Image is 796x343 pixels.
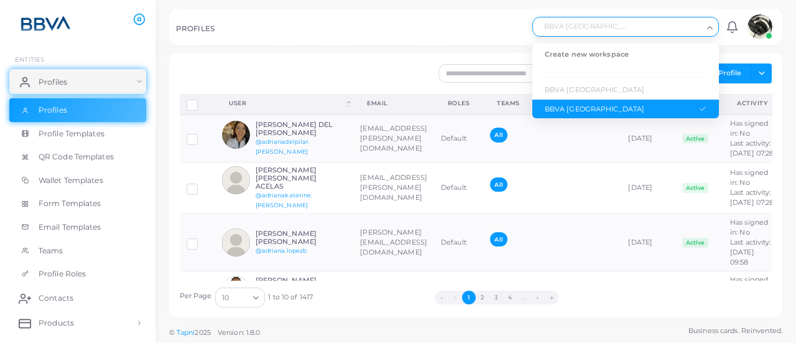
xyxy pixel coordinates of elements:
[39,198,101,209] span: Form Templates
[180,291,212,301] label: Per Page
[256,138,310,155] a: @adrianadelpilar.[PERSON_NAME]
[730,139,774,157] span: Last activity: [DATE] 07:28
[689,99,715,108] div: Status
[177,328,195,337] a: Tapni
[434,214,484,271] td: Default
[621,271,675,319] td: [DATE]
[176,24,215,33] h5: PROFILES
[434,115,484,162] td: Default
[448,99,470,108] div: Roles
[9,239,146,263] a: Teams
[39,268,86,280] span: Profile Roles
[39,293,73,304] span: Contacts
[497,99,608,108] div: Teams
[11,12,80,35] img: logo
[489,291,503,304] button: Go to page 3
[39,77,67,88] span: Profiles
[682,134,708,144] span: Active
[39,105,67,116] span: Profiles
[632,63,674,83] button: Filters
[39,151,114,162] span: QR Code Templates
[737,99,767,108] div: activity
[532,17,719,37] div: Search for option
[531,291,545,304] button: Go to next page
[682,238,708,248] span: Active
[490,128,507,142] span: All
[39,222,101,233] span: Email Templates
[730,218,768,237] span: Has signed in: No
[9,145,146,169] a: QR Code Templates
[682,183,708,193] span: Active
[353,214,434,271] td: [PERSON_NAME][EMAIL_ADDRESS][DOMAIN_NAME]
[353,115,434,162] td: [EMAIL_ADDRESS][PERSON_NAME][DOMAIN_NAME]
[434,271,484,319] td: Default
[9,192,146,215] a: Form Templates
[39,245,63,256] span: Teams
[730,188,774,207] span: Last activity: [DATE] 07:28
[635,99,667,108] div: Created
[476,291,489,304] button: Go to page 2
[222,291,229,304] span: 10
[268,293,313,303] span: 1 to 10 of 1417
[353,162,434,214] td: [EMAIL_ADDRESS][PERSON_NAME][DOMAIN_NAME]
[256,276,347,293] h6: [PERSON_NAME] [PERSON_NAME]
[503,291,517,304] button: Go to page 4
[9,286,146,311] a: Contacts
[744,14,775,39] a: avatar
[353,271,434,319] td: [EMAIL_ADDRESS][PERSON_NAME][DOMAIN_NAME]
[462,291,476,304] button: Go to page 1
[9,311,146,336] a: Products
[367,99,420,108] div: Email
[195,327,210,338] span: 2025
[434,162,484,214] td: Default
[256,247,307,254] a: @adriana.lopezb
[313,291,680,304] ul: Pagination
[9,122,146,146] a: Profile Templates
[681,63,752,83] button: Create Profile
[730,238,771,266] span: Last activity: [DATE] 09:58
[169,327,260,338] span: ©
[688,326,782,336] span: Business cards. Reinvented.
[621,115,675,162] td: [DATE]
[9,215,146,239] a: Email Templates
[230,291,248,304] input: Search for option
[730,275,768,294] span: Has signed in: No
[9,169,146,192] a: Wallet Templates
[229,99,345,108] div: User
[222,166,250,194] img: avatar
[490,177,507,192] span: All
[222,276,250,304] img: avatar
[621,162,675,214] td: [DATE]
[222,228,250,256] img: avatar
[39,175,103,186] span: Wallet Templates
[621,214,675,271] td: [DATE]
[730,119,768,138] span: Has signed in: No
[222,121,250,149] img: avatar
[39,317,74,329] span: Products
[15,55,44,63] span: ENTITIES
[490,232,507,247] span: All
[545,291,558,304] button: Go to last page
[215,288,265,308] div: Search for option
[39,128,104,139] span: Profile Templates
[9,69,146,94] a: Profiles
[747,14,772,39] img: avatar
[218,328,261,337] span: Version: 1.8.0
[9,262,146,286] a: Profile Roles
[256,230,347,246] h6: [PERSON_NAME] [PERSON_NAME]
[9,98,146,122] a: Profiles
[256,192,313,209] a: @adrianakaterine.[PERSON_NAME]
[256,166,347,191] h6: [PERSON_NAME] [PERSON_NAME] ACELAS
[538,20,702,34] input: Search for option
[730,168,768,187] span: Has signed in: No
[180,94,216,115] th: Row-selection
[256,121,347,137] h6: [PERSON_NAME] DEL [PERSON_NAME]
